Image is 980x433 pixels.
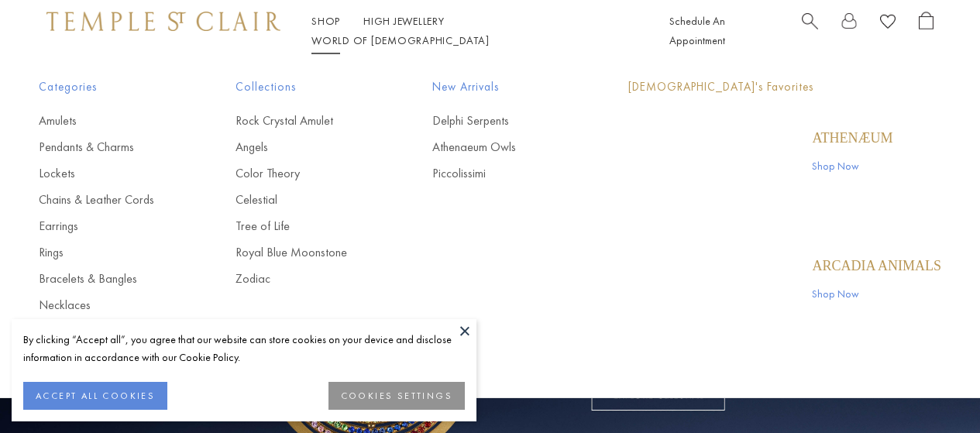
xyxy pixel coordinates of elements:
[311,12,634,50] nav: Main navigation
[628,77,941,97] p: [DEMOGRAPHIC_DATA]'s Favorites
[46,12,280,30] img: Temple St. Clair
[236,218,370,235] a: Tree of Life
[802,12,818,50] a: Search
[23,331,465,366] div: By clicking “Accept all”, you agree that our website can store cookies on your device and disclos...
[432,77,567,97] span: New Arrivals
[236,139,370,156] a: Angels
[812,129,892,146] a: Athenæum
[39,270,174,287] a: Bracelets & Bangles
[39,139,174,156] a: Pendants & Charms
[328,382,465,410] button: COOKIES SETTINGS
[432,112,567,129] a: Delphi Serpents
[39,77,174,97] span: Categories
[432,165,567,182] a: Piccolissimi
[812,257,941,274] a: ARCADIA ANIMALS
[236,270,370,287] a: Zodiac
[812,157,892,174] a: Shop Now
[39,112,174,129] a: Amulets
[311,33,489,47] a: World of [DEMOGRAPHIC_DATA]World of [DEMOGRAPHIC_DATA]
[39,165,174,182] a: Lockets
[919,12,934,50] a: Open Shopping Bag
[236,112,370,129] a: Rock Crystal Amulet
[39,191,174,208] a: Chains & Leather Cords
[903,360,965,418] iframe: Gorgias live chat messenger
[39,297,174,314] a: Necklaces
[236,165,370,182] a: Color Theory
[39,218,174,235] a: Earrings
[880,12,896,36] a: View Wishlist
[23,382,167,410] button: ACCEPT ALL COOKIES
[236,191,370,208] a: Celestial
[236,244,370,261] a: Royal Blue Moonstone
[669,14,725,47] a: Schedule An Appointment
[812,285,941,302] a: Shop Now
[311,14,340,28] a: ShopShop
[39,244,174,261] a: Rings
[236,77,370,97] span: Collections
[432,139,567,156] a: Athenaeum Owls
[363,14,445,28] a: High JewelleryHigh Jewellery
